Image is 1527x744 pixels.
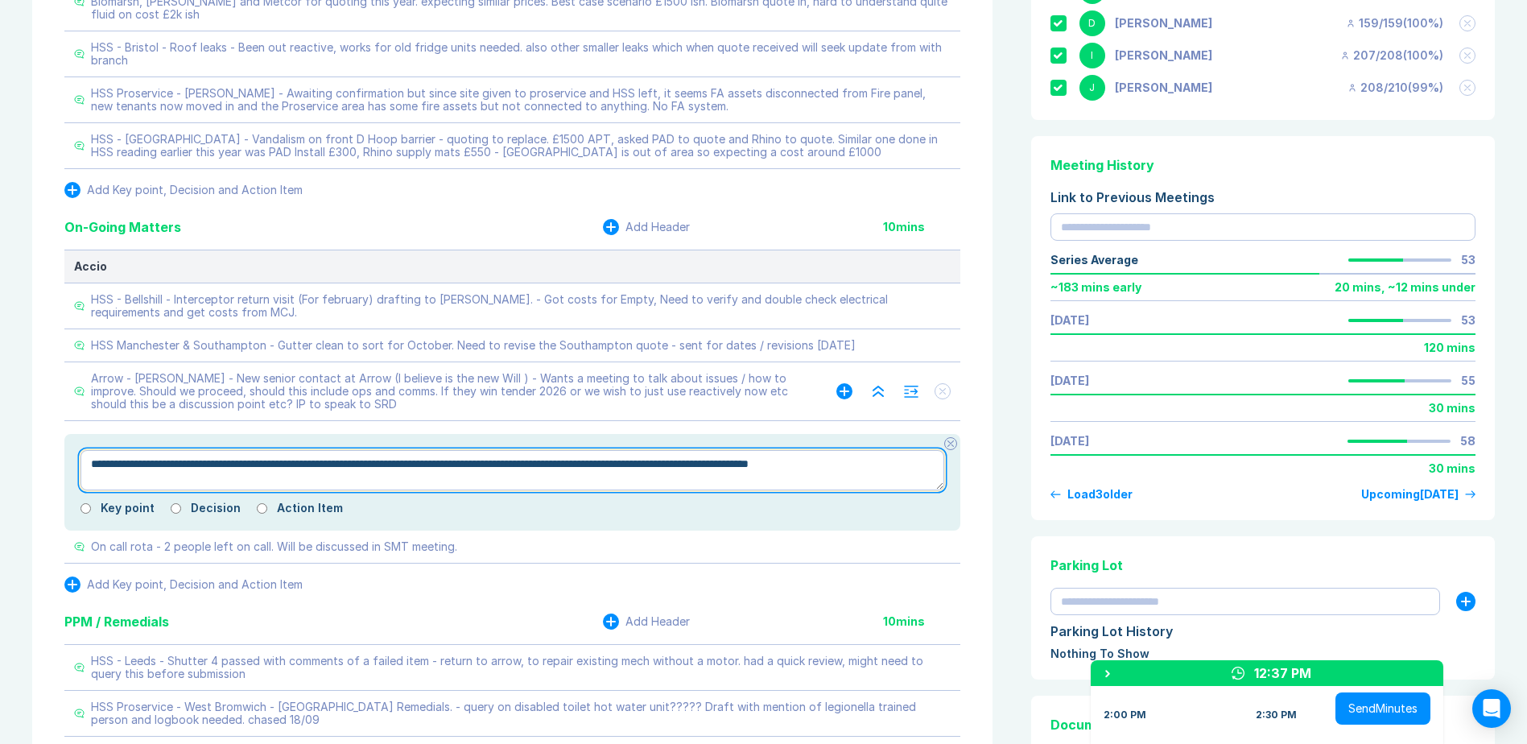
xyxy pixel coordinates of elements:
div: Add Key point, Decision and Action Item [87,578,303,591]
div: 30 mins [1429,462,1475,475]
div: 58 [1460,435,1475,448]
div: HSS - Leeds - Shutter 4 passed with comments of a failed item - return to arrow, to repair existi... [91,655,951,680]
div: ~ 183 mins early [1050,281,1141,294]
div: 53 [1461,314,1475,327]
div: Jonny Welbourn [1115,81,1212,94]
div: J [1079,75,1105,101]
div: 10 mins [883,615,960,628]
div: Documents & Images [1050,715,1475,734]
div: Parking Lot History [1050,622,1475,641]
button: Add Key point, Decision and Action Item [64,577,303,593]
div: HSS Manchester & Southampton - Gutter clean to sort for October. Need to revise the Southampton q... [91,339,856,352]
div: Add Header [625,615,690,628]
div: HSS - [GEOGRAPHIC_DATA] - Vandalism on front D Hoop barrier - quoting to replace. £1500 APT, aske... [91,133,951,159]
div: Open Intercom Messenger [1472,689,1511,728]
a: [DATE] [1050,374,1089,387]
button: Add Header [603,614,690,630]
div: 53 [1461,254,1475,267]
a: Upcoming[DATE] [1361,488,1475,501]
div: Add Header [625,221,690,234]
div: PPM / Remedials [64,612,169,631]
button: SendMinutes [1335,692,1430,725]
div: 159 / 159 ( 100 %) [1346,17,1443,30]
div: Accio [74,260,951,273]
div: 12:37 PM [1254,663,1311,683]
div: David Hayter [1115,17,1212,30]
div: Parking Lot [1050,556,1475,575]
button: Add Key point, Decision and Action Item [64,182,303,198]
div: 2:30 PM [1256,709,1297,721]
div: Load 3 older [1067,488,1133,501]
div: 20 mins , ~ 12 mins under [1335,281,1475,294]
label: Action Item [277,502,343,515]
label: Key point [101,502,155,515]
a: [DATE] [1050,314,1089,327]
div: 10 mins [883,221,960,234]
div: Iain Parnell [1115,49,1212,62]
div: HSS Proservice - [PERSON_NAME] - Awaiting confirmation but since site given to proservice and HSS... [91,87,951,113]
div: 207 / 208 ( 100 %) [1340,49,1443,62]
div: 55 [1461,374,1475,387]
div: On-Going Matters [64,217,181,237]
div: Arrow - [PERSON_NAME] - New senior contact at Arrow (I believe is the new Will ) - Wants a meetin... [91,372,804,411]
a: [DATE] [1050,435,1089,448]
div: On call rota - 2 people left on call. Will be discussed in SMT meeting. [91,540,457,553]
div: 2:00 PM [1104,709,1146,721]
div: Add Key point, Decision and Action Item [87,184,303,196]
div: I [1079,43,1105,68]
div: Meeting History [1050,155,1475,175]
div: HSS - Bristol - Roof leaks - Been out reactive, works for old fridge units needed. also other sma... [91,41,951,67]
div: 208 / 210 ( 99 %) [1347,81,1443,94]
div: HSS Proservice - West Bromwich - [GEOGRAPHIC_DATA] Remedials. - query on disabled toilet hot wate... [91,701,951,726]
div: 120 mins [1424,341,1475,354]
div: Series Average [1050,254,1138,267]
div: Link to Previous Meetings [1050,188,1475,207]
div: Nothing To Show [1050,647,1475,660]
div: Upcoming [DATE] [1361,488,1459,501]
div: HSS - Bellshill - Interceptor return visit (For february) drafting to [PERSON_NAME]. - Got costs ... [91,293,951,319]
button: Load3older [1050,488,1133,501]
div: D [1079,10,1105,36]
div: 30 mins [1429,402,1475,415]
button: Add Header [603,219,690,235]
label: Decision [191,502,241,515]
